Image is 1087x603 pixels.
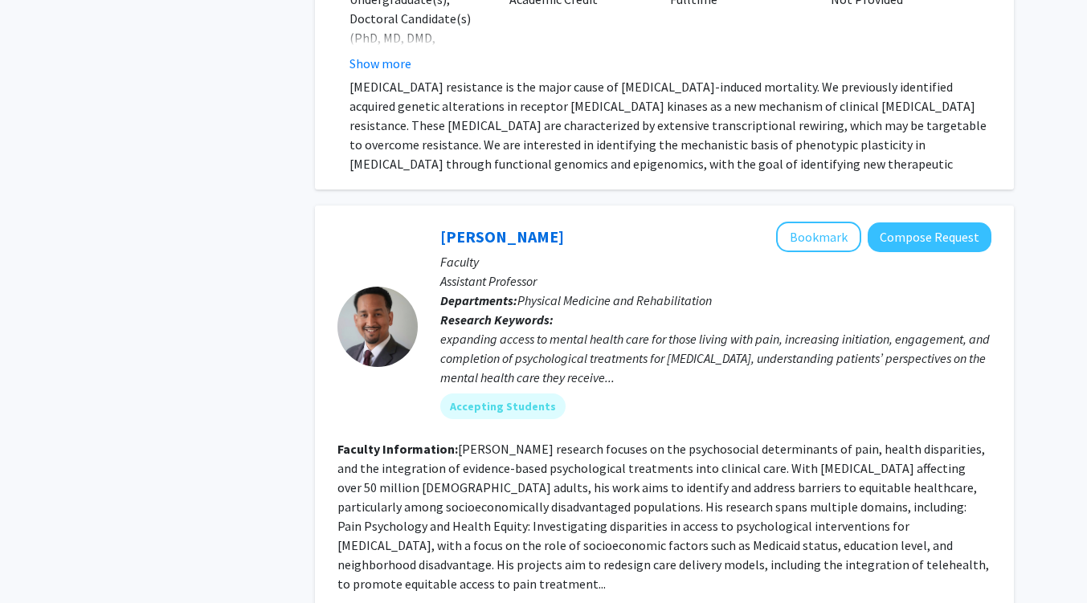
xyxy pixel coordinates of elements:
[440,252,991,271] p: Faculty
[440,329,991,387] div: expanding access to mental health care for those living with pain, increasing initiation, engagem...
[349,54,411,73] button: Show more
[440,292,517,308] b: Departments:
[440,226,564,246] a: [PERSON_NAME]
[12,531,68,591] iframe: Chat
[440,312,554,328] b: Research Keywords:
[349,77,991,193] p: [MEDICAL_DATA] resistance is the major cause of [MEDICAL_DATA]-induced mortality. We previously i...
[868,222,991,252] button: Compose Request to Fenan Rassu
[337,441,458,457] b: Faculty Information:
[440,393,566,419] mat-chip: Accepting Students
[440,271,991,291] p: Assistant Professor
[776,222,861,252] button: Add Fenan Rassu to Bookmarks
[337,441,989,592] fg-read-more: [PERSON_NAME] research focuses on the psychosocial determinants of pain, health disparities, and ...
[517,292,712,308] span: Physical Medicine and Rehabilitation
